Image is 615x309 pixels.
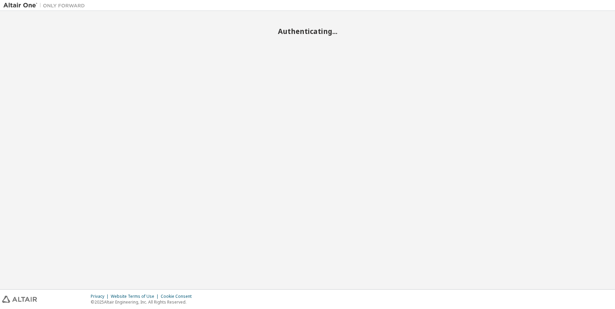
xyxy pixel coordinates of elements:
div: Privacy [91,294,111,299]
p: © 2025 Altair Engineering, Inc. All Rights Reserved. [91,299,196,305]
div: Website Terms of Use [111,294,161,299]
img: Altair One [3,2,88,9]
div: Cookie Consent [161,294,196,299]
img: altair_logo.svg [2,296,37,303]
h2: Authenticating... [3,27,612,36]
